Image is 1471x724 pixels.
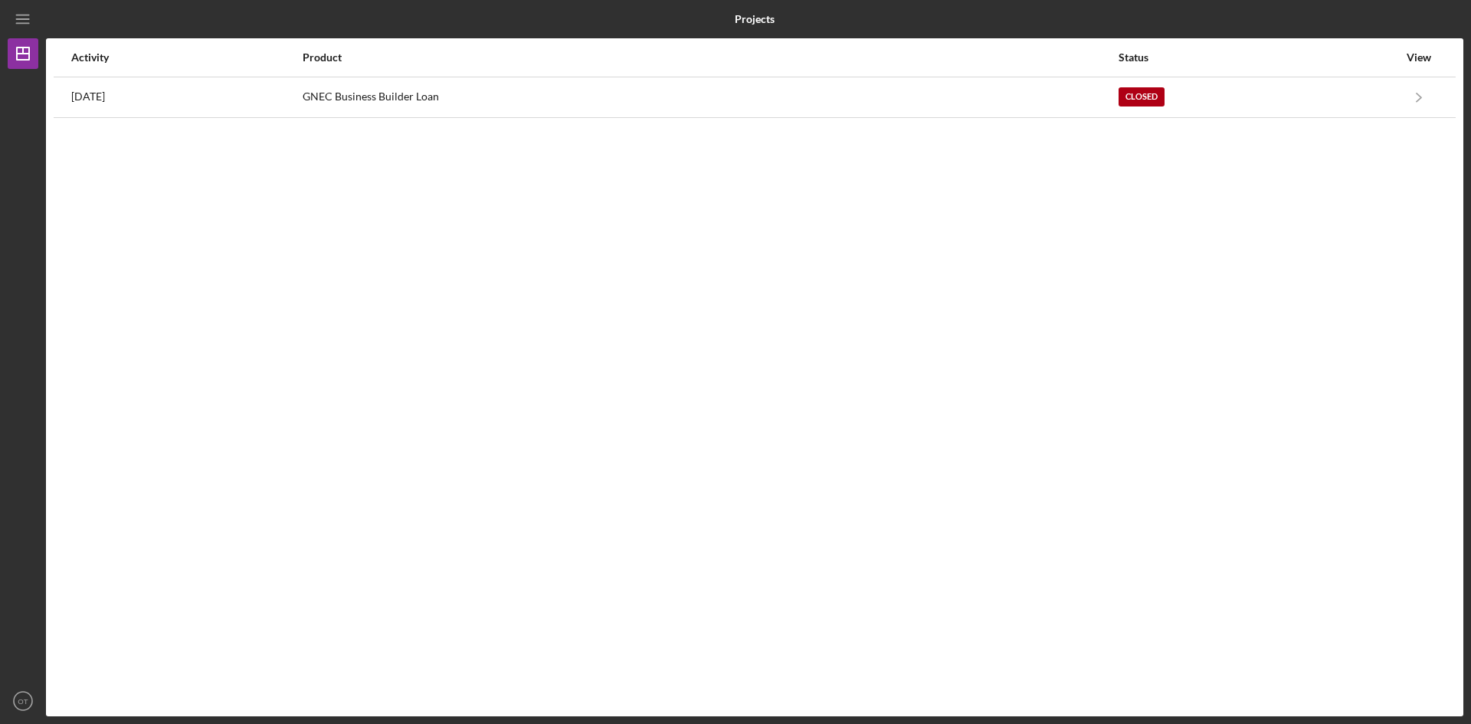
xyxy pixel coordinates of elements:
[18,697,28,706] text: OT
[71,51,301,64] div: Activity
[1119,51,1398,64] div: Status
[735,13,775,25] b: Projects
[8,686,38,716] button: OT
[1119,87,1165,106] div: Closed
[1400,51,1438,64] div: View
[303,78,1117,116] div: GNEC Business Builder Loan
[303,51,1117,64] div: Product
[71,90,105,103] time: 2023-10-18 17:47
